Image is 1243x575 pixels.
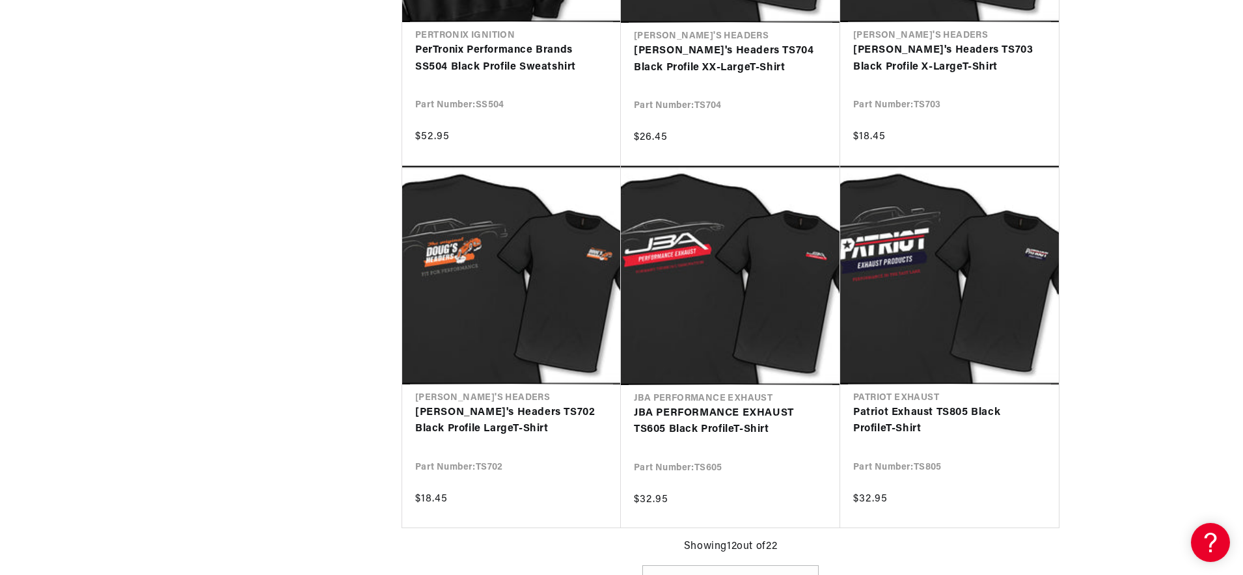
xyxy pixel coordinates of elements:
a: Patriot Exhaust TS805 Black ProfileT-Shirt [853,405,1046,438]
a: [PERSON_NAME]'s Headers TS704 Black Profile XX-LargeT-Shirt [634,43,827,76]
a: JBA PERFORMANCE EXHAUST TS605 Black ProfileT-Shirt [634,405,827,438]
a: [PERSON_NAME]'s Headers TS702 Black Profile LargeT-Shirt [415,405,608,438]
a: [PERSON_NAME]'s Headers TS703 Black Profile X-LargeT-Shirt [853,42,1046,75]
span: Showing 12 out of 22 [684,539,777,555]
a: PerTronix Performance Brands SS504 Black Profile Sweatshirt [415,42,608,75]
